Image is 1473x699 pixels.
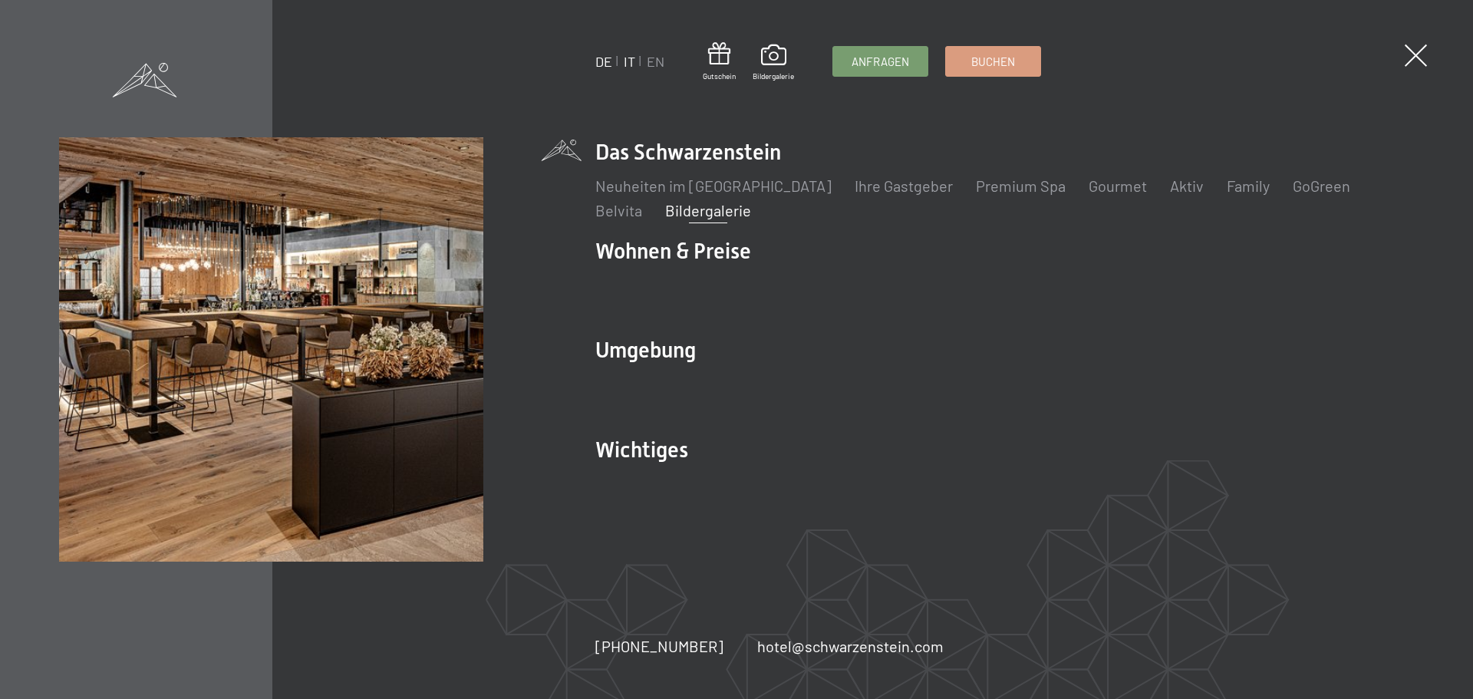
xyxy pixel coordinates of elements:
span: Anfragen [852,54,909,70]
span: [PHONE_NUMBER] [595,637,723,655]
a: GoGreen [1293,176,1350,195]
a: Buchen [946,47,1040,76]
a: Belvita [595,201,642,219]
a: Ihre Gastgeber [855,176,953,195]
a: Gutschein [703,42,736,81]
a: Bildergalerie [665,201,751,219]
a: Aktiv [1170,176,1204,195]
a: Neuheiten im [GEOGRAPHIC_DATA] [595,176,832,195]
a: hotel@schwarzenstein.com [757,635,944,657]
a: [PHONE_NUMBER] [595,635,723,657]
a: Family [1227,176,1270,195]
a: IT [624,53,635,70]
span: Buchen [971,54,1015,70]
a: DE [595,53,612,70]
a: Gourmet [1089,176,1147,195]
a: EN [647,53,664,70]
a: Premium Spa [976,176,1066,195]
a: Anfragen [833,47,928,76]
a: Bildergalerie [753,45,794,81]
span: Bildergalerie [753,71,794,81]
span: Gutschein [703,71,736,81]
